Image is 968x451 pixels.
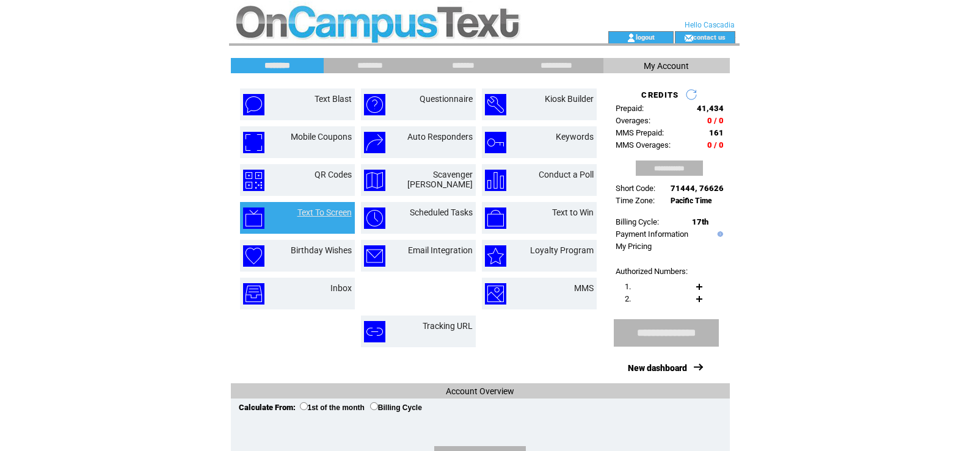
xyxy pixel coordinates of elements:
img: scheduled-tasks.png [364,207,385,229]
img: kiosk-builder.png [485,94,506,115]
a: Questionnaire [420,94,473,104]
img: tracking-url.png [364,321,385,342]
span: 17th [692,217,708,226]
a: MMS [574,283,594,293]
img: text-to-screen.png [243,207,264,229]
a: Birthday Wishes [291,245,352,255]
img: keywords.png [485,132,506,153]
a: Keywords [556,132,594,142]
input: 1st of the month [300,402,308,410]
img: auto-responders.png [364,132,385,153]
span: 2. [625,294,631,303]
a: QR Codes [315,170,352,179]
a: My Pricing [616,242,652,251]
span: 41,434 [697,104,724,113]
img: conduct-a-poll.png [485,170,506,191]
span: My Account [644,61,689,71]
span: Authorized Numbers: [616,267,688,276]
a: Scavenger [PERSON_NAME] [407,170,473,189]
span: Billing Cycle: [616,217,659,226]
span: CREDITS [641,90,679,99]
label: Billing Cycle [370,403,422,412]
img: birthday-wishes.png [243,245,264,267]
a: Email Integration [408,245,473,255]
input: Billing Cycle [370,402,378,410]
a: Conduct a Poll [539,170,594,179]
label: 1st of the month [300,403,365,412]
img: inbox.png [243,283,264,305]
span: 1. [625,282,631,291]
img: text-to-win.png [485,207,506,229]
span: 0 / 0 [707,116,724,125]
img: account_icon.gif [627,33,636,43]
span: Time Zone: [616,196,655,205]
a: Text To Screen [297,207,352,217]
img: questionnaire.png [364,94,385,115]
a: Payment Information [616,229,688,239]
span: Short Code: [616,184,655,193]
a: contact us [693,33,726,41]
span: Hello Cascadia [685,21,735,29]
img: contact_us_icon.gif [684,33,693,43]
a: Inbox [330,283,352,293]
img: qr-codes.png [243,170,264,191]
a: Scheduled Tasks [410,207,473,217]
span: 161 [709,128,724,137]
a: Tracking URL [423,321,473,331]
span: 71444, 76626 [671,184,724,193]
img: help.gif [715,231,723,237]
span: Overages: [616,116,650,125]
a: Loyalty Program [530,245,594,255]
img: text-blast.png [243,94,264,115]
span: MMS Overages: [616,140,671,150]
a: Kiosk Builder [545,94,594,104]
a: Text Blast [315,94,352,104]
a: New dashboard [628,363,687,373]
img: mobile-coupons.png [243,132,264,153]
img: email-integration.png [364,245,385,267]
span: Calculate From: [239,403,296,412]
span: Pacific Time [671,197,712,205]
span: 0 / 0 [707,140,724,150]
a: Mobile Coupons [291,132,352,142]
a: Auto Responders [407,132,473,142]
span: MMS Prepaid: [616,128,664,137]
span: Prepaid: [616,104,644,113]
img: loyalty-program.png [485,245,506,267]
img: scavenger-hunt.png [364,170,385,191]
span: Account Overview [446,386,514,396]
a: logout [636,33,655,41]
img: mms.png [485,283,506,305]
a: Text to Win [552,207,594,217]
